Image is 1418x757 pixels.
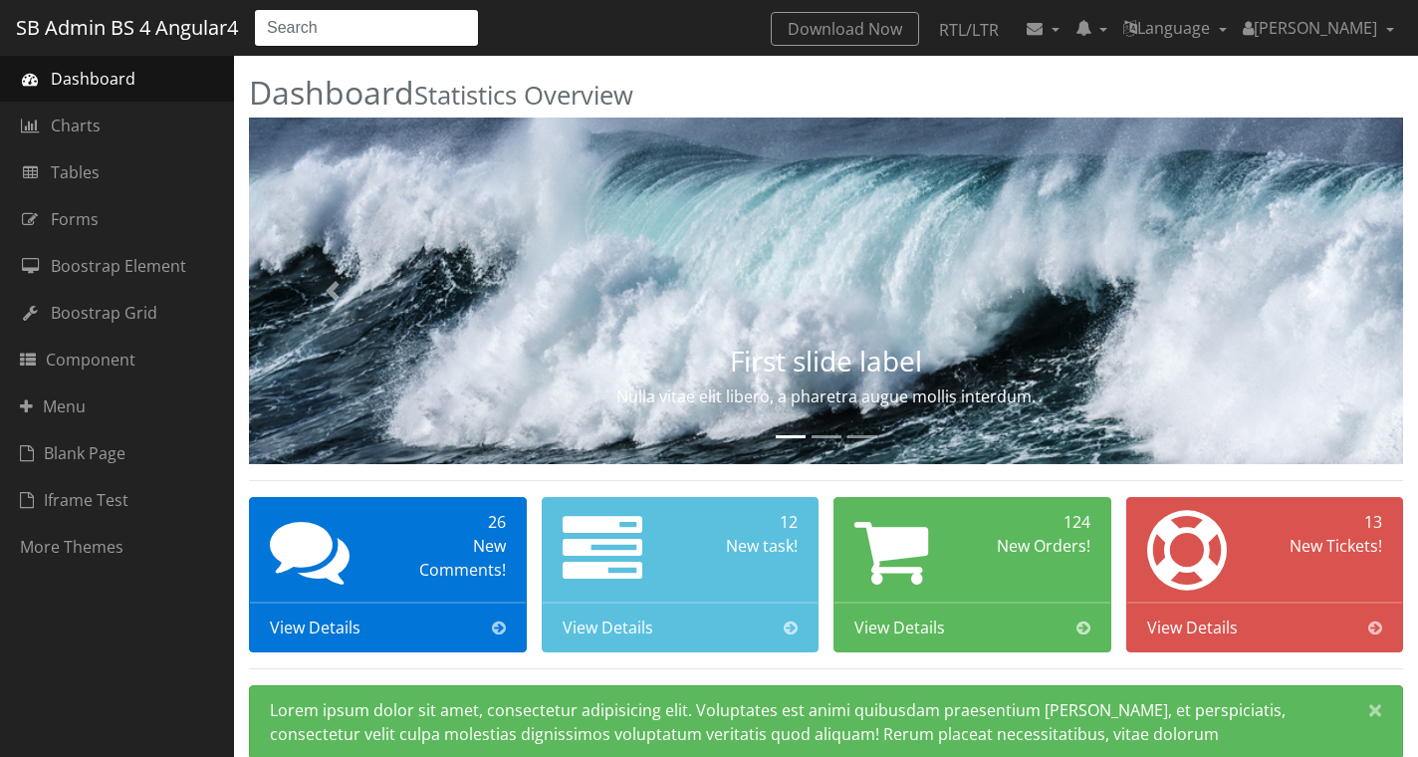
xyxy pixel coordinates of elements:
[395,534,506,582] div: New Comments!
[1272,510,1382,534] div: 13
[395,510,506,534] div: 26
[414,78,633,113] small: Statistics Overview
[1368,696,1382,723] span: ×
[1348,686,1402,734] button: Close
[1115,8,1235,48] a: Language
[249,118,1403,464] img: Random first slide
[422,384,1230,408] p: Nulla vitae elit libero, a pharetra augue mollis interdum.
[563,616,653,639] span: View Details
[20,394,86,418] span: Menu
[254,9,479,47] input: Search
[422,346,1230,377] h3: First slide label
[687,534,798,558] div: New task!
[854,616,945,639] span: View Details
[980,534,1090,558] div: New Orders!
[980,510,1090,534] div: 124
[249,75,1403,110] h2: Dashboard
[1235,8,1402,48] a: [PERSON_NAME]
[1147,616,1238,639] span: View Details
[1272,534,1382,558] div: New Tickets!
[771,12,919,46] a: Download Now
[16,9,238,47] a: SB Admin BS 4 Angular4
[270,616,360,639] span: View Details
[923,12,1015,48] a: RTL/LTR
[687,510,798,534] div: 12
